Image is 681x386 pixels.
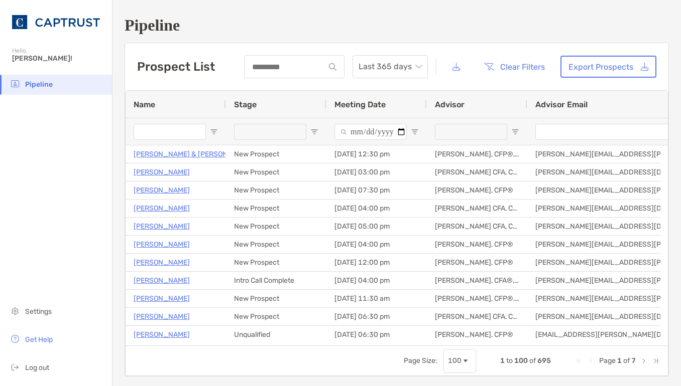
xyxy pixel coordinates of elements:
a: [PERSON_NAME] [134,220,190,233]
div: [PERSON_NAME], CFA®, CFP® [427,272,527,289]
div: Previous Page [587,357,595,365]
div: Page Size: [404,356,437,365]
a: [PERSON_NAME] [134,202,190,215]
img: pipeline icon [9,78,21,90]
img: input icon [329,63,336,71]
div: [PERSON_NAME], CFP® [427,181,527,199]
div: [DATE] 04:00 pm [326,200,427,217]
div: [DATE] 06:30 pm [326,326,427,343]
div: New Prospect [226,145,326,163]
div: [DATE] 03:00 pm [326,163,427,181]
span: Page [599,356,616,365]
img: logout icon [9,361,21,373]
a: [PERSON_NAME] [134,184,190,197]
span: Meeting Date [334,100,386,109]
input: Name Filter Input [134,124,206,140]
span: Pipeline [25,80,53,89]
img: CAPTRUST Logo [12,4,100,40]
div: [PERSON_NAME], CFP®, CDFA® [427,290,527,307]
a: [PERSON_NAME] [134,274,190,287]
div: New Prospect [226,163,326,181]
button: Open Filter Menu [310,128,318,136]
div: New Prospect [226,200,326,217]
a: [PERSON_NAME] [134,256,190,269]
span: 1 [617,356,622,365]
a: [PERSON_NAME] [134,292,190,305]
div: [DATE] 05:00 pm [326,218,427,235]
div: 100 [448,356,462,365]
div: New Prospect [226,236,326,253]
a: [PERSON_NAME] [134,310,190,323]
div: [DATE] 12:30 pm [326,145,427,163]
button: Open Filter Menu [411,128,419,136]
div: New Prospect [226,308,326,325]
img: get-help icon [9,333,21,345]
span: Settings [25,307,52,316]
div: New Prospect [226,254,326,271]
span: Get Help [25,335,53,344]
div: Last Page [652,357,660,365]
div: Page Size [443,349,476,373]
button: Open Filter Menu [511,128,519,136]
span: Name [134,100,155,109]
a: Export Prospects [560,56,656,78]
div: [PERSON_NAME], CFP® [427,326,527,343]
h3: Prospect List [137,60,215,74]
span: of [623,356,630,365]
div: [DATE] 11:30 am [326,290,427,307]
span: to [506,356,513,365]
div: New Prospect [226,181,326,199]
button: Open Filter Menu [210,128,218,136]
span: Advisor Email [535,100,588,109]
div: [DATE] 04:00 pm [326,272,427,289]
div: [DATE] 12:00 pm [326,254,427,271]
div: [PERSON_NAME] CFA, CAIA, CFP® [427,218,527,235]
div: First Page [575,357,583,365]
div: [PERSON_NAME] CFA, CAIA, CFP® [427,308,527,325]
h1: Pipeline [125,16,669,35]
div: [PERSON_NAME], CFP® [427,236,527,253]
span: Stage [234,100,257,109]
img: settings icon [9,305,21,317]
span: of [529,356,536,365]
div: [PERSON_NAME], CFP®, CHFC® [427,145,527,163]
a: [PERSON_NAME] [134,166,190,178]
div: [PERSON_NAME] CFA, CAIA, CFP® [427,200,527,217]
div: Next Page [640,357,648,365]
div: New Prospect [226,218,326,235]
button: Clear Filters [476,56,552,78]
span: Advisor [435,100,465,109]
span: Log out [25,363,49,372]
a: [PERSON_NAME] & [PERSON_NAME] [134,148,254,160]
span: 100 [514,356,528,365]
div: [DATE] 07:30 pm [326,181,427,199]
span: Last 365 days [359,56,422,78]
div: [PERSON_NAME], CFP® [427,254,527,271]
div: Intro Call Complete [226,272,326,289]
div: Unqualified [226,326,326,343]
a: [PERSON_NAME] [134,238,190,251]
div: [PERSON_NAME] CFA, CAIA, CFP® [427,163,527,181]
input: Meeting Date Filter Input [334,124,407,140]
div: New Prospect [226,290,326,307]
span: 7 [631,356,636,365]
span: [PERSON_NAME]! [12,54,106,63]
div: [DATE] 04:00 pm [326,236,427,253]
a: [PERSON_NAME] [134,328,190,341]
span: 695 [537,356,551,365]
span: 1 [500,356,505,365]
div: [DATE] 06:30 pm [326,308,427,325]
